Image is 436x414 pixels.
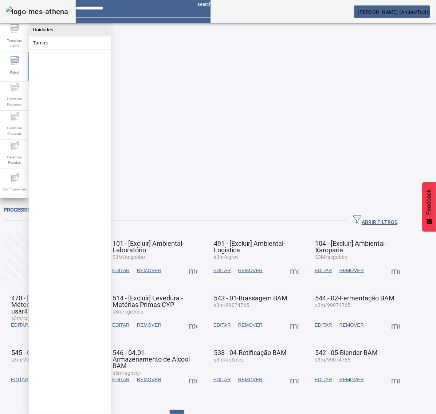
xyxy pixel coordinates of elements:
span: REMOVER [137,376,161,383]
span: 543 - 01-Brassagem BAM [214,294,287,302]
span: s3m/cgpgpf [11,315,39,321]
button: Mais [288,264,301,277]
button: REMOVER [133,373,165,386]
span: [PERSON_NAME] (AmbevTech) [358,9,430,15]
span: 542 - 05-Blender BAM [315,349,378,356]
span: s3m/agncsjr [113,370,141,376]
span: Gerenciar Processo [4,94,25,109]
button: EDITAR [109,319,133,332]
span: EDITAR [213,322,231,329]
span: Gerenciar Materiais [4,123,25,138]
span: REMOVER [339,322,364,329]
span: REMOVER [339,376,364,383]
span: s3m/99074765 [315,302,350,308]
span: EDITAR [112,267,130,274]
span: EDITAR [11,322,28,329]
span: s3m/99074765 [214,302,249,308]
span: Processos [4,207,32,213]
span: 470 - [Excluir] INMETRO - Método NANCs(Obsoleto usar415) [11,294,85,315]
span: 538 - 04-Retificação BAM [214,349,287,356]
span: Feedback [426,189,432,215]
span: REMOVER [238,322,263,329]
span: REMOVER [238,267,263,274]
span: 514 - [Excluir] Levedura - Matérias Primas CYP [113,294,183,308]
button: REMOVER [133,319,165,332]
span: EDITAR [213,376,231,383]
span: ABRIR FILTROS [353,215,397,226]
button: Mais [389,264,402,277]
span: 101 - [Excluir] Ambiental-Laboratório [113,240,184,254]
button: CRIAR PROCESSO [4,233,99,282]
span: 544 - 02-Fermentação BAM [315,294,394,302]
span: EDITAR [315,376,332,383]
button: Turnos [29,36,111,49]
img: logo-mes-athena [6,6,68,17]
button: Feedback - Mostrar pesquisa [422,182,436,232]
button: REMOVER [336,264,368,277]
button: EDITAR [311,264,336,277]
button: REMOVER [235,264,266,277]
button: EDITAR [7,319,32,332]
button: Mais [288,373,301,386]
button: EDITAR [7,373,32,386]
span: Configurações [0,184,29,194]
button: REMOVER [336,373,368,386]
span: EDITAR [112,376,130,383]
button: EDITAR [311,373,336,386]
button: EDITAR [109,373,133,386]
button: ABRIR FILTROS [347,214,403,227]
span: EDITAR [11,376,28,383]
span: EDITAR [112,322,130,329]
button: EDITAR [210,319,235,332]
button: EDITAR [311,319,336,332]
span: REMOVER [339,267,364,274]
button: Mais [288,319,301,332]
button: Mais [389,373,402,386]
button: Mais [389,319,402,332]
button: Mais [186,319,200,332]
button: Unidades [29,23,111,36]
span: 545 - 03-Maturação BAM [11,349,83,356]
button: REMOVER [336,319,368,332]
span: s3m/ac3mes [214,357,244,363]
button: Mais [186,264,200,277]
span: s3m/99074765 [315,357,350,363]
span: Fabril [8,68,21,78]
button: Mais [186,373,200,386]
span: s3m/99074765 [11,357,47,363]
span: Template Fabril [4,36,25,51]
span: 104 - [Excluir] Ambiental-Xaroparia [315,240,386,254]
button: EDITAR [109,264,133,277]
span: Gerenciar Paradas [4,152,25,167]
button: REMOVER [235,373,266,386]
span: REMOVER [238,376,263,383]
span: EDITAR [315,267,332,274]
span: EDITAR [315,322,332,329]
button: EDITAR [210,264,235,277]
span: EDITAR [213,267,231,274]
span: 546 - 04.01-Armazenamento de Alcool BAM [113,349,190,370]
span: 491 - [Excluir] Ambiental-Logistica [214,240,285,254]
button: REMOVER [235,319,266,332]
span: REMOVER [137,267,161,274]
span: REMOVER [137,322,161,329]
button: EDITAR [210,373,235,386]
button: REMOVER [133,264,165,277]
